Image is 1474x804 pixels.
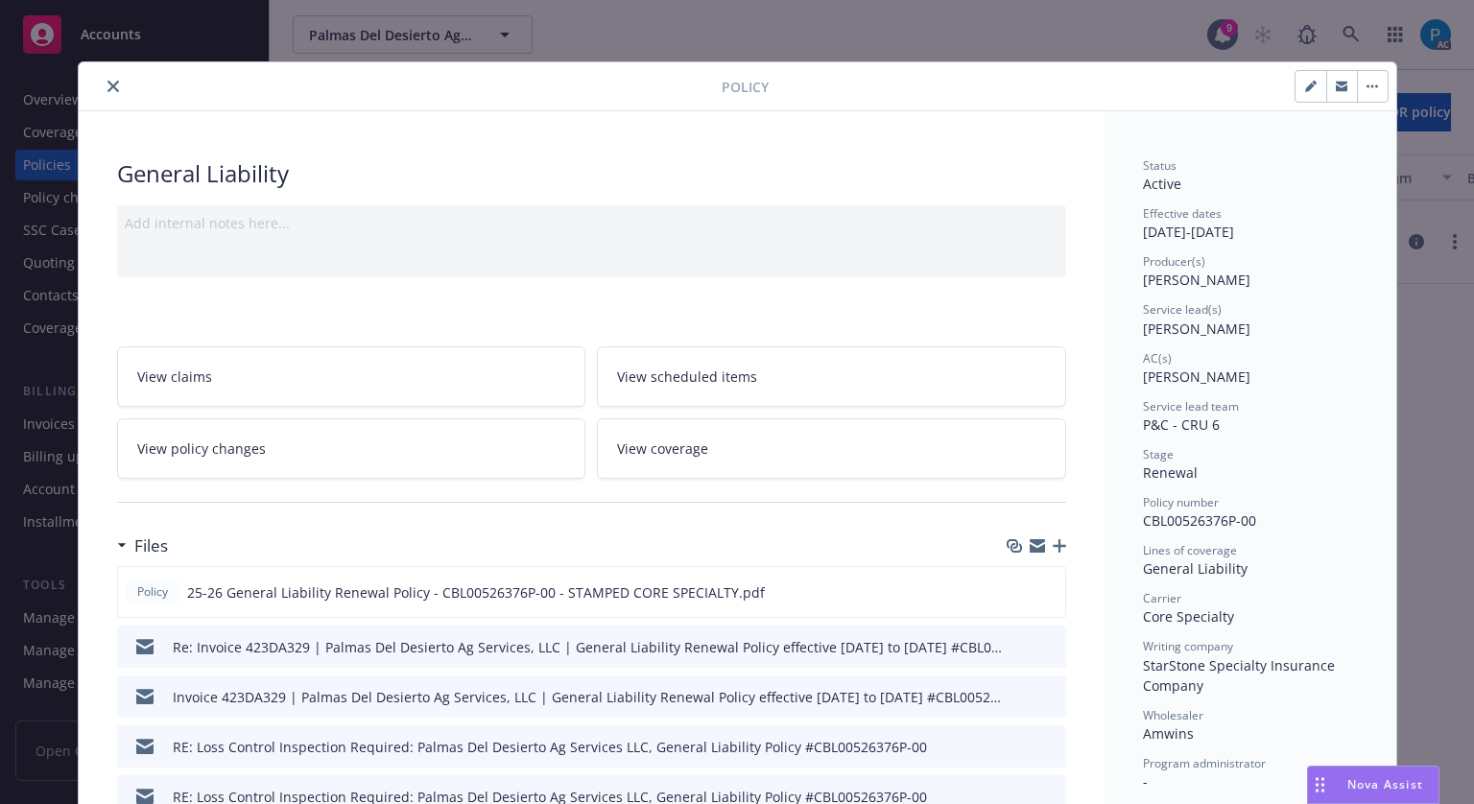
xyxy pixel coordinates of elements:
[117,157,1066,190] div: General Liability
[173,637,1003,657] div: Re: Invoice 423DA329 | Palmas Del Desierto Ag Services, LLC | General Liability Renewal Policy ef...
[1143,590,1181,606] span: Carrier
[1143,205,1222,222] span: Effective dates
[1347,776,1423,792] span: Nova Assist
[617,438,708,459] span: View coverage
[1041,637,1058,657] button: preview file
[597,418,1066,479] a: View coverage
[1040,582,1058,603] button: preview file
[1143,724,1194,743] span: Amwins
[1010,737,1026,757] button: download file
[117,418,586,479] a: View policy changes
[1143,656,1339,695] span: StarStone Specialty Insurance Company
[1143,271,1250,289] span: [PERSON_NAME]
[134,533,168,558] h3: Files
[1143,707,1203,723] span: Wholesaler
[1143,301,1222,318] span: Service lead(s)
[1143,367,1250,386] span: [PERSON_NAME]
[1143,607,1234,626] span: Core Specialty
[133,583,172,601] span: Policy
[1143,319,1250,338] span: [PERSON_NAME]
[1143,542,1237,558] span: Lines of coverage
[1143,559,1248,578] span: General Liability
[597,346,1066,407] a: View scheduled items
[617,367,757,387] span: View scheduled items
[137,367,212,387] span: View claims
[1143,463,1198,482] span: Renewal
[1143,772,1148,791] span: -
[125,213,1058,233] div: Add internal notes here...
[1010,687,1026,707] button: download file
[1041,737,1058,757] button: preview file
[1143,398,1239,414] span: Service lead team
[1308,767,1332,803] div: Drag to move
[1143,755,1266,771] span: Program administrator
[173,737,927,757] div: RE: Loss Control Inspection Required: Palmas Del Desierto Ag Services LLC, General Liability Poli...
[1143,511,1256,530] span: CBL00526376P-00
[1143,494,1219,510] span: Policy number
[1307,766,1439,804] button: Nova Assist
[102,75,125,98] button: close
[722,77,769,97] span: Policy
[1143,415,1220,434] span: P&C - CRU 6
[1143,205,1358,242] div: [DATE] - [DATE]
[1143,175,1181,193] span: Active
[1143,253,1205,270] span: Producer(s)
[1010,582,1025,603] button: download file
[117,533,168,558] div: Files
[1143,446,1174,462] span: Stage
[1143,350,1172,367] span: AC(s)
[1010,637,1026,657] button: download file
[1041,687,1058,707] button: preview file
[187,582,765,603] span: 25-26 General Liability Renewal Policy - CBL00526376P-00 - STAMPED CORE SPECIALTY.pdf
[137,438,266,459] span: View policy changes
[173,687,1003,707] div: Invoice 423DA329 | Palmas Del Desierto Ag Services, LLC | General Liability Renewal Policy effect...
[1143,157,1177,174] span: Status
[1143,638,1233,654] span: Writing company
[117,346,586,407] a: View claims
